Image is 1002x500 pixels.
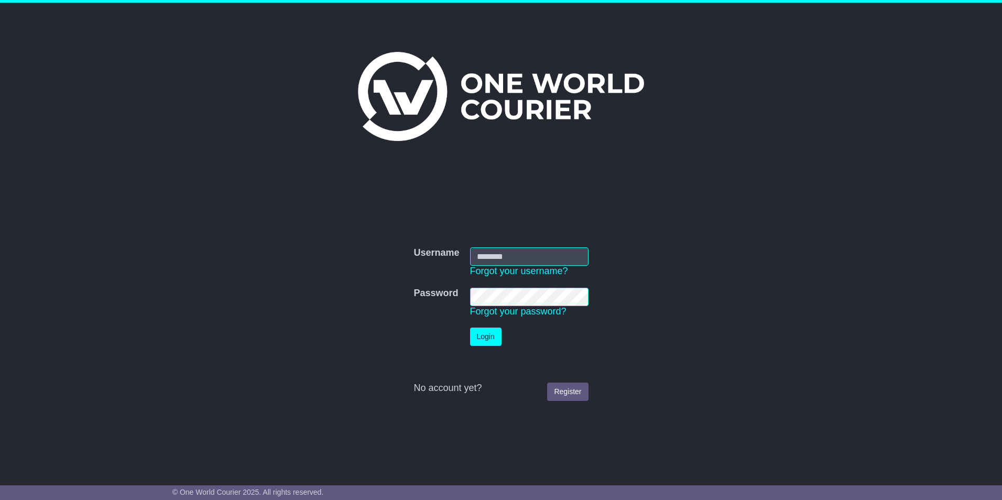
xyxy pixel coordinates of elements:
div: No account yet? [413,383,588,394]
img: One World [358,52,644,141]
label: Password [413,288,458,299]
label: Username [413,247,459,259]
a: Forgot your username? [470,266,568,276]
button: Login [470,328,502,346]
a: Register [547,383,588,401]
span: © One World Courier 2025. All rights reserved. [172,488,324,496]
a: Forgot your password? [470,306,567,317]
